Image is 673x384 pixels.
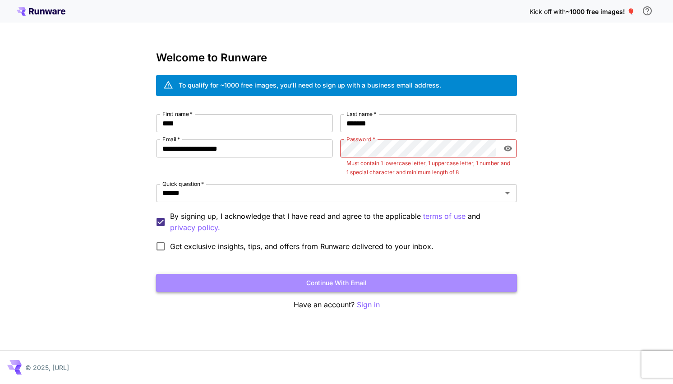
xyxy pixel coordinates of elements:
[501,187,514,199] button: Open
[25,363,69,372] p: © 2025, [URL]
[346,110,376,118] label: Last name
[156,299,517,310] p: Have an account?
[170,222,220,233] button: By signing up, I acknowledge that I have read and agree to the applicable terms of use and
[357,299,380,310] button: Sign in
[346,159,511,177] p: Must contain 1 lowercase letter, 1 uppercase letter, 1 number and 1 special character and minimum...
[500,140,516,157] button: toggle password visibility
[170,222,220,233] p: privacy policy.
[638,2,656,20] button: In order to qualify for free credit, you need to sign up with a business email address and click ...
[162,135,180,143] label: Email
[162,110,193,118] label: First name
[162,180,204,188] label: Quick question
[530,8,566,15] span: Kick off with
[566,8,635,15] span: ~1000 free images! 🎈
[179,80,441,90] div: To qualify for ~1000 free images, you’ll need to sign up with a business email address.
[170,211,510,233] p: By signing up, I acknowledge that I have read and agree to the applicable and
[156,274,517,292] button: Continue with email
[423,211,466,222] p: terms of use
[156,51,517,64] h3: Welcome to Runware
[170,241,433,252] span: Get exclusive insights, tips, and offers from Runware delivered to your inbox.
[423,211,466,222] button: By signing up, I acknowledge that I have read and agree to the applicable and privacy policy.
[346,135,375,143] label: Password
